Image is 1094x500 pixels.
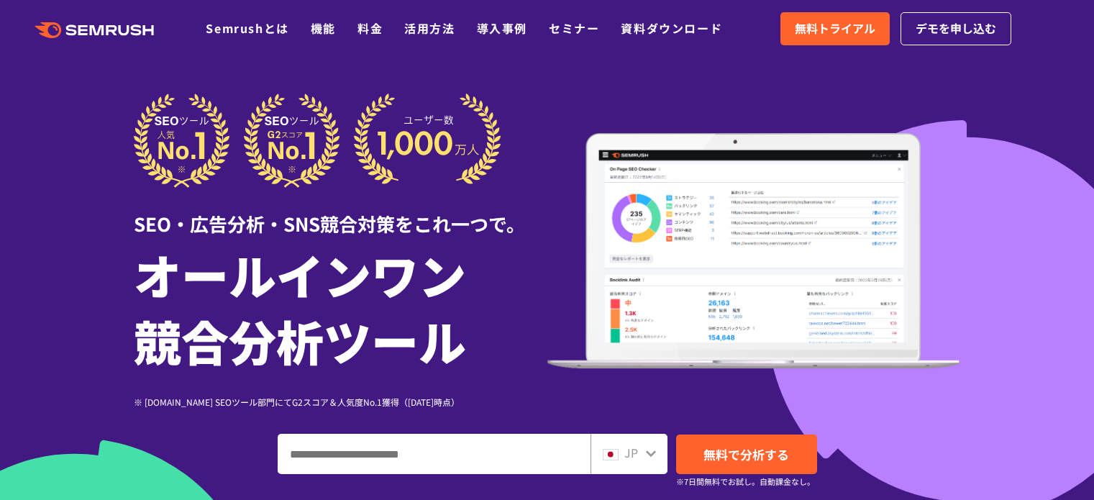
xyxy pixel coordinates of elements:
span: デモを申し込む [916,19,996,38]
span: JP [624,444,638,461]
span: 無料トライアル [795,19,875,38]
span: 無料で分析する [703,445,789,463]
div: SEO・広告分析・SNS競合対策をこれ一つで。 [134,188,547,237]
a: 導入事例 [477,19,527,37]
a: 無料で分析する [676,435,817,474]
a: デモを申し込む [901,12,1011,45]
a: Semrushとは [206,19,288,37]
a: セミナー [549,19,599,37]
div: ※ [DOMAIN_NAME] SEOツール部門にてG2スコア＆人気度No.1獲得（[DATE]時点） [134,395,547,409]
small: ※7日間無料でお試し。自動課金なし。 [676,475,815,488]
a: 活用方法 [404,19,455,37]
a: 資料ダウンロード [621,19,722,37]
a: 料金 [357,19,383,37]
h1: オールインワン 競合分析ツール [134,241,547,373]
input: ドメイン、キーワードまたはURLを入力してください [278,435,590,473]
a: 無料トライアル [780,12,890,45]
a: 機能 [311,19,336,37]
